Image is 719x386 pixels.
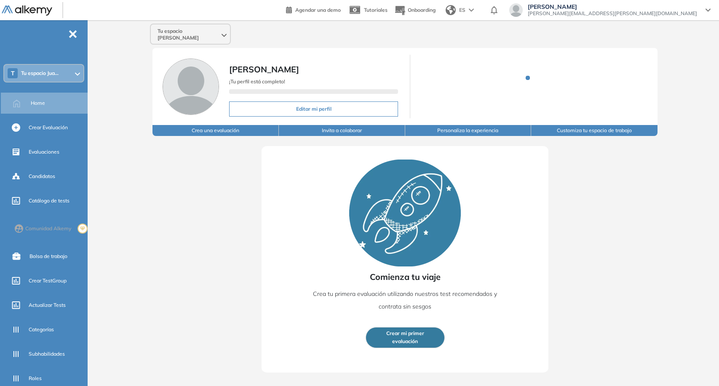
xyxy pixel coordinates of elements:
span: Crear TestGroup [29,277,67,285]
span: Crear Evaluación [29,124,68,131]
span: Onboarding [408,7,436,13]
button: Invita a colaborar [279,125,405,136]
span: Roles [29,375,42,382]
button: Editar mi perfil [229,101,398,117]
span: Categorías [29,326,54,333]
span: Tutoriales [364,7,388,13]
span: T [11,70,15,77]
span: ES [459,6,465,14]
span: Bolsa de trabajo [29,253,67,260]
span: Evaluaciones [29,148,59,156]
span: Catálogo de tests [29,197,69,205]
span: evaluación [392,338,418,346]
span: Crear mi primer [386,330,424,338]
span: Candidatos [29,173,55,180]
img: Foto de perfil [163,59,219,115]
img: arrow [469,8,474,12]
img: Rocket [349,160,461,266]
span: ¡Tu perfil está completo! [229,78,285,85]
span: Comienza tu viaje [370,271,441,283]
button: Onboarding [394,1,436,19]
img: world [446,5,456,15]
span: [PERSON_NAME] [229,64,299,75]
span: Actualizar Tests [29,301,66,309]
span: Home [31,99,45,107]
span: [PERSON_NAME][EMAIL_ADDRESS][PERSON_NAME][DOMAIN_NAME] [528,10,697,17]
p: Crea tu primera evaluación utilizando nuestros test recomendados y contrata sin sesgos [303,288,507,313]
span: Tu espacio [PERSON_NAME] [158,28,220,41]
button: Personaliza la experiencia [405,125,532,136]
button: Crea una evaluación [152,125,279,136]
button: Customiza tu espacio de trabajo [531,125,658,136]
span: Agendar una demo [295,7,341,13]
span: Tu espacio Jua... [21,70,59,77]
span: [PERSON_NAME] [528,3,697,10]
a: Agendar una demo [286,4,341,14]
span: Subhabilidades [29,350,65,358]
button: Crear mi primerevaluación [366,327,445,348]
img: Logo [2,5,52,16]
